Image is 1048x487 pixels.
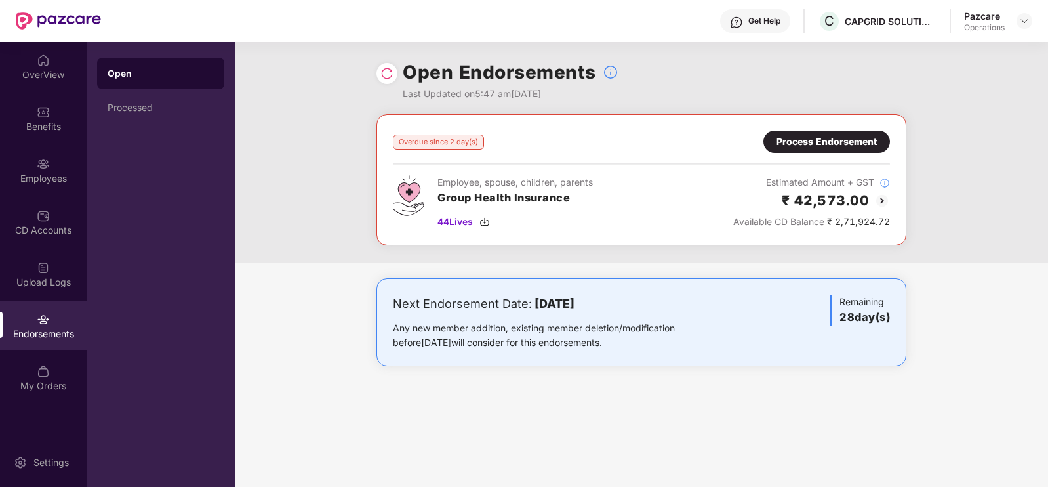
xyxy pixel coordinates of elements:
img: svg+xml;base64,PHN2ZyBpZD0iVXBsb2FkX0xvZ3MiIGRhdGEtbmFtZT0iVXBsb2FkIExvZ3MiIHhtbG5zPSJodHRwOi8vd3... [37,261,50,274]
div: Process Endorsement [776,135,877,149]
div: Get Help [748,16,780,26]
div: Overdue since 2 day(s) [393,135,484,150]
img: svg+xml;base64,PHN2ZyBpZD0iSW5mb18tXzMyeDMyIiBkYXRhLW5hbWU9IkluZm8gLSAzMngzMiIgeG1sbnM9Imh0dHA6Ly... [603,64,618,80]
img: New Pazcare Logo [16,12,101,30]
div: Employee, spouse, children, parents [437,175,593,190]
img: svg+xml;base64,PHN2ZyBpZD0iQmFjay0yMHgyMCIgeG1sbnM9Imh0dHA6Ly93d3cudzMub3JnLzIwMDAvc3ZnIiB3aWR0aD... [874,193,890,209]
img: svg+xml;base64,PHN2ZyB4bWxucz0iaHR0cDovL3d3dy53My5vcmcvMjAwMC9zdmciIHdpZHRoPSI0Ny43MTQiIGhlaWdodD... [393,175,424,216]
img: svg+xml;base64,PHN2ZyBpZD0iRHJvcGRvd24tMzJ4MzIiIHhtbG5zPSJodHRwOi8vd3d3LnczLm9yZy8yMDAwL3N2ZyIgd2... [1019,16,1030,26]
div: Next Endorsement Date: [393,295,716,313]
div: Estimated Amount + GST [733,175,890,190]
img: svg+xml;base64,PHN2ZyBpZD0iSGVscC0zMngzMiIgeG1sbnM9Imh0dHA6Ly93d3cudzMub3JnLzIwMDAvc3ZnIiB3aWR0aD... [730,16,743,29]
img: svg+xml;base64,PHN2ZyBpZD0iUmVsb2FkLTMyeDMyIiB4bWxucz0iaHR0cDovL3d3dy53My5vcmcvMjAwMC9zdmciIHdpZH... [380,67,393,80]
div: Pazcare [964,10,1005,22]
span: C [824,13,834,29]
img: svg+xml;base64,PHN2ZyBpZD0iRG93bmxvYWQtMzJ4MzIiIHhtbG5zPSJodHRwOi8vd3d3LnczLm9yZy8yMDAwL3N2ZyIgd2... [479,217,490,227]
img: svg+xml;base64,PHN2ZyBpZD0iU2V0dGluZy0yMHgyMCIgeG1sbnM9Imh0dHA6Ly93d3cudzMub3JnLzIwMDAvc3ZnIiB3aW... [14,456,27,469]
h2: ₹ 42,573.00 [782,190,870,211]
div: Last Updated on 5:47 am[DATE] [403,87,618,101]
div: CAPGRID SOLUTIONS PRIVATE LIMITED [845,15,937,28]
img: svg+xml;base64,PHN2ZyBpZD0iRW1wbG95ZWVzIiB4bWxucz0iaHR0cDovL3d3dy53My5vcmcvMjAwMC9zdmciIHdpZHRoPS... [37,158,50,171]
img: svg+xml;base64,PHN2ZyBpZD0iTXlfT3JkZXJzIiBkYXRhLW5hbWU9Ik15IE9yZGVycyIgeG1sbnM9Imh0dHA6Ly93d3cudz... [37,365,50,378]
div: Remaining [830,295,890,326]
span: Available CD Balance [733,216,824,227]
h1: Open Endorsements [403,58,596,87]
img: svg+xml;base64,PHN2ZyBpZD0iRW5kb3JzZW1lbnRzIiB4bWxucz0iaHR0cDovL3d3dy53My5vcmcvMjAwMC9zdmciIHdpZH... [37,313,50,326]
b: [DATE] [534,297,574,310]
div: Operations [964,22,1005,33]
div: Open [108,67,214,80]
div: Any new member addition, existing member deletion/modification before [DATE] will consider for th... [393,321,716,350]
span: 44 Lives [437,215,473,229]
img: svg+xml;base64,PHN2ZyBpZD0iSW5mb18tXzMyeDMyIiBkYXRhLW5hbWU9IkluZm8gLSAzMngzMiIgeG1sbnM9Imh0dHA6Ly... [879,178,890,188]
img: svg+xml;base64,PHN2ZyBpZD0iSG9tZSIgeG1sbnM9Imh0dHA6Ly93d3cudzMub3JnLzIwMDAvc3ZnIiB3aWR0aD0iMjAiIG... [37,54,50,67]
div: ₹ 2,71,924.72 [733,215,890,229]
img: svg+xml;base64,PHN2ZyBpZD0iQmVuZWZpdHMiIHhtbG5zPSJodHRwOi8vd3d3LnczLm9yZy8yMDAwL3N2ZyIgd2lkdGg9Ij... [37,106,50,119]
div: Processed [108,102,214,113]
img: svg+xml;base64,PHN2ZyBpZD0iQ0RfQWNjb3VudHMiIGRhdGEtbmFtZT0iQ0QgQWNjb3VudHMiIHhtbG5zPSJodHRwOi8vd3... [37,209,50,222]
h3: Group Health Insurance [437,190,593,207]
div: Settings [30,456,73,469]
h3: 28 day(s) [839,309,890,326]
